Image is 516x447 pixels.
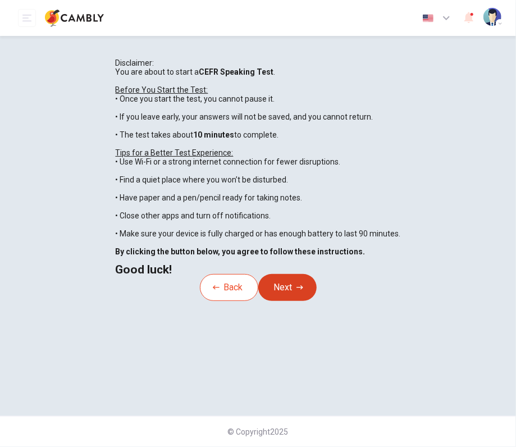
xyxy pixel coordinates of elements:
button: Back [200,274,258,301]
u: Tips for a Better Test Experience: [116,148,234,157]
b: CEFR Speaking Test [199,67,274,76]
div: You are about to start a . • Once you start the test, you cannot pause it. • If you leave early, ... [116,67,401,274]
button: open mobile menu [18,9,36,27]
img: Cambly logo [45,7,104,29]
img: en [421,14,435,22]
button: Next [258,274,317,301]
h2: Good luck! [116,265,401,274]
u: Before You Start the Test: [116,85,208,94]
b: By clicking the button below, you agree to follow these instructions. [116,247,366,256]
span: © Copyright 2025 [228,427,289,436]
img: Profile picture [483,8,501,26]
span: Disclaimer: [116,58,154,67]
b: 10 minutes [194,130,235,139]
